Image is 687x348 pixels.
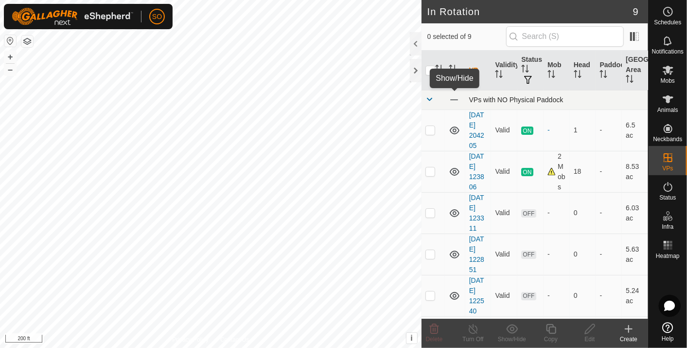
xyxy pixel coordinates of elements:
[656,253,680,259] span: Heatmap
[506,26,624,47] input: Search (S)
[622,151,648,192] td: 8.53 ac
[547,151,566,192] div: 2 Mobs
[435,66,443,74] p-sorticon: Activate to sort
[654,19,681,25] span: Schedules
[521,209,536,218] span: OFF
[521,292,536,300] span: OFF
[491,51,517,91] th: Validity
[427,32,506,42] span: 0 selected of 9
[662,224,673,230] span: Infra
[491,151,517,192] td: Valid
[622,275,648,316] td: 5.24 ac
[574,72,581,79] p-sorticon: Activate to sort
[662,165,673,171] span: VPs
[469,235,484,274] a: [DATE] 122851
[661,78,675,84] span: Mobs
[596,151,622,192] td: -
[659,195,676,201] span: Status
[570,335,609,344] div: Edit
[570,110,596,151] td: 1
[547,72,555,79] p-sorticon: Activate to sort
[547,208,566,218] div: -
[469,276,484,315] a: [DATE] 122540
[220,335,249,344] a: Contact Us
[657,107,678,113] span: Animals
[521,168,533,176] span: ON
[152,12,162,22] span: SO
[410,334,412,342] span: i
[469,111,484,149] a: [DATE] 204205
[649,318,687,346] a: Help
[449,66,457,74] p-sorticon: Activate to sort
[465,51,492,91] th: VP
[469,194,484,232] a: [DATE] 123311
[547,249,566,259] div: -
[622,234,648,275] td: 5.63 ac
[427,6,633,18] h2: In Rotation
[521,251,536,259] span: OFF
[12,8,133,25] img: Gallagher Logo
[633,4,638,19] span: 9
[21,36,33,47] button: Map Layers
[626,76,634,84] p-sorticon: Activate to sort
[662,336,674,342] span: Help
[406,333,417,344] button: i
[491,192,517,234] td: Valid
[596,110,622,151] td: -
[469,96,644,104] div: VPs with NO Physical Paddock
[491,234,517,275] td: Valid
[622,192,648,234] td: 6.03 ac
[596,234,622,275] td: -
[495,72,503,79] p-sorticon: Activate to sort
[491,110,517,151] td: Valid
[570,234,596,275] td: 0
[493,335,531,344] div: Show/Hide
[570,51,596,91] th: Head
[454,335,493,344] div: Turn Off
[653,136,682,142] span: Neckbands
[596,51,622,91] th: Paddock
[426,336,443,343] span: Delete
[622,51,648,91] th: [GEOGRAPHIC_DATA] Area
[4,35,16,47] button: Reset Map
[517,51,544,91] th: Status
[547,125,566,135] div: -
[652,49,684,55] span: Notifications
[544,51,570,91] th: Mob
[609,335,648,344] div: Create
[4,51,16,63] button: +
[570,151,596,192] td: 18
[469,152,484,191] a: [DATE] 123806
[599,72,607,79] p-sorticon: Activate to sort
[570,192,596,234] td: 0
[596,192,622,234] td: -
[547,291,566,301] div: -
[4,64,16,75] button: –
[521,127,533,135] span: ON
[596,275,622,316] td: -
[531,335,570,344] div: Copy
[172,335,209,344] a: Privacy Policy
[622,110,648,151] td: 6.5 ac
[570,275,596,316] td: 0
[491,275,517,316] td: Valid
[521,66,529,74] p-sorticon: Activate to sort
